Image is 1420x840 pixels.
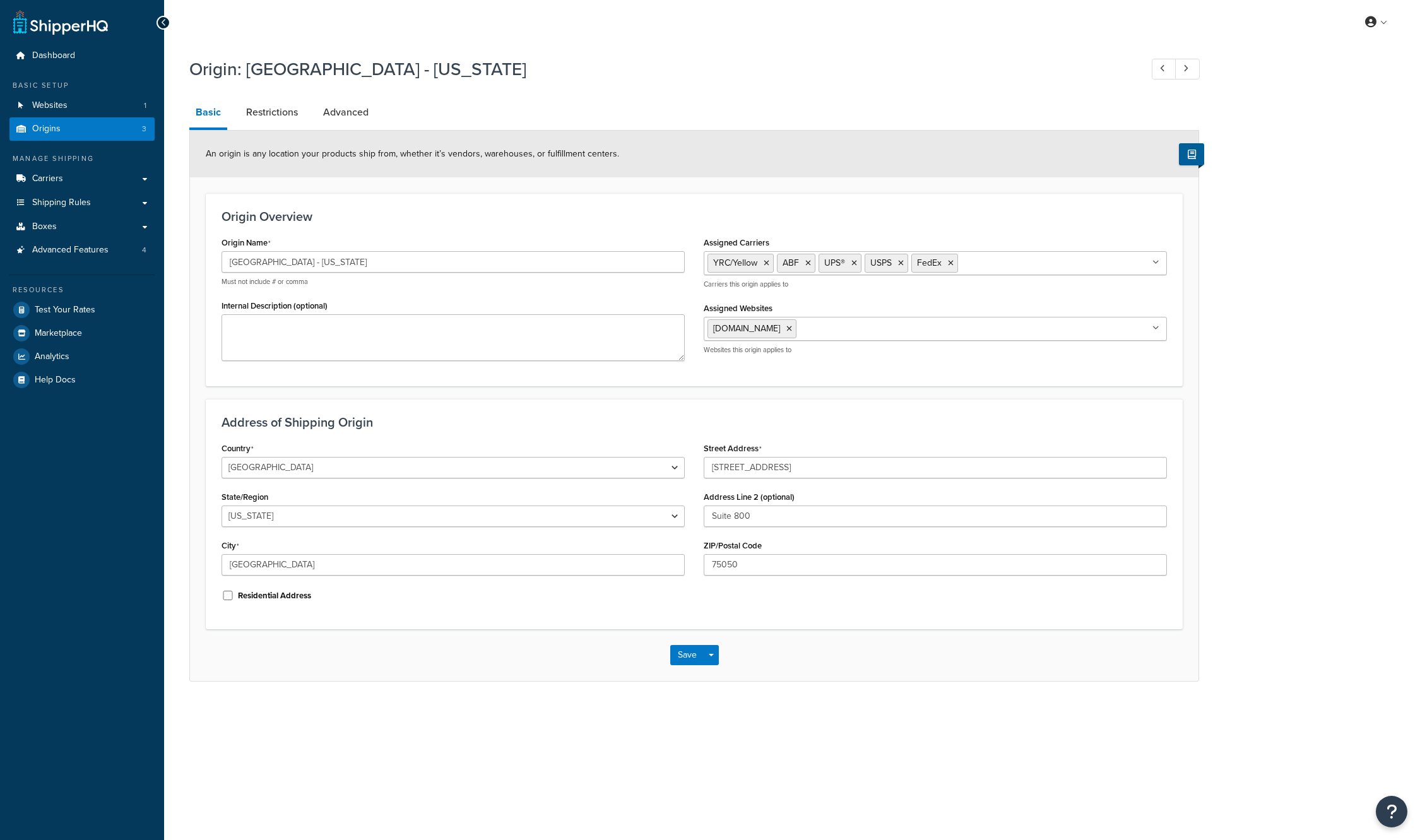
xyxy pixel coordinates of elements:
[9,369,155,391] a: Help Docs
[1376,796,1407,827] button: Open Resource Center
[32,100,68,111] span: Websites
[1152,59,1176,80] a: Previous Record
[32,245,109,256] span: Advanced Features
[704,238,769,247] label: Assigned Carriers
[35,305,95,316] span: Test Your Rates
[670,645,704,665] button: Save
[824,256,845,269] span: UPS®
[222,541,239,551] label: City
[35,352,69,362] span: Analytics
[144,100,146,111] span: 1
[222,415,1167,429] h3: Address of Shipping Origin
[9,80,155,91] div: Basic Setup
[189,97,227,130] a: Basic
[9,345,155,368] a: Analytics
[9,239,155,262] li: Advanced Features
[9,285,155,295] div: Resources
[704,280,1167,289] p: Carriers this origin applies to
[35,375,76,386] span: Help Docs
[238,590,311,601] label: Residential Address
[142,124,146,134] span: 3
[9,215,155,239] a: Boxes
[142,245,146,256] span: 4
[9,153,155,164] div: Manage Shipping
[9,191,155,215] a: Shipping Rules
[240,97,304,127] a: Restrictions
[783,256,799,269] span: ABF
[189,57,1128,81] h1: Origin: [GEOGRAPHIC_DATA] - [US_STATE]
[9,117,155,141] li: Origins
[35,328,82,339] span: Marketplace
[713,322,780,335] span: [DOMAIN_NAME]
[9,239,155,262] a: Advanced Features4
[704,345,1167,355] p: Websites this origin applies to
[222,238,271,248] label: Origin Name
[713,256,757,269] span: YRC/Yellow
[32,174,63,184] span: Carriers
[32,50,75,61] span: Dashboard
[9,322,155,345] a: Marketplace
[870,256,892,269] span: USPS
[704,541,762,550] label: ZIP/Postal Code
[9,299,155,321] a: Test Your Rates
[32,124,61,134] span: Origins
[222,301,328,311] label: Internal Description (optional)
[704,492,795,502] label: Address Line 2 (optional)
[917,256,942,269] span: FedEx
[9,94,155,117] a: Websites1
[222,277,685,287] p: Must not include # or comma
[317,97,375,127] a: Advanced
[704,304,772,313] label: Assigned Websites
[32,198,91,208] span: Shipping Rules
[9,44,155,68] a: Dashboard
[9,167,155,191] a: Carriers
[704,444,762,454] label: Street Address
[1179,143,1204,165] button: Show Help Docs
[1175,59,1200,80] a: Next Record
[9,117,155,141] a: Origins3
[9,94,155,117] li: Websites
[222,210,1167,223] h3: Origin Overview
[222,492,268,502] label: State/Region
[222,444,254,454] label: Country
[32,222,57,232] span: Boxes
[206,147,619,160] span: An origin is any location your products ship from, whether it’s vendors, warehouses, or fulfillme...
